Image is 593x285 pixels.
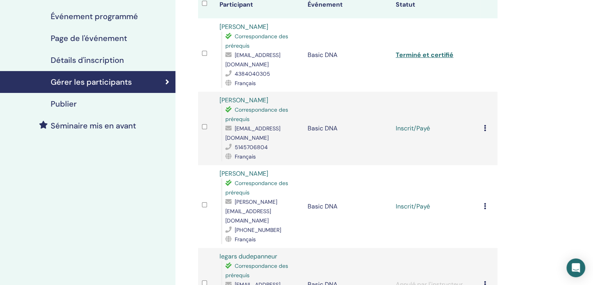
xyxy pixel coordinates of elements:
span: [PERSON_NAME][EMAIL_ADDRESS][DOMAIN_NAME] [225,198,277,224]
h4: Séminaire mis en avant [51,121,136,130]
a: [PERSON_NAME] [219,96,268,104]
td: Basic DNA [304,165,392,248]
span: [EMAIL_ADDRESS][DOMAIN_NAME] [225,52,280,68]
a: Terminé et certifié [396,51,453,59]
h4: Page de l'événement [51,34,127,43]
span: 4384040305 [235,70,270,77]
a: [PERSON_NAME] [219,23,268,31]
td: Basic DNA [304,18,392,92]
a: [PERSON_NAME] [219,169,268,178]
td: Basic DNA [304,92,392,165]
span: 5145706804 [235,144,268,151]
span: Correspondance des prérequis [225,180,288,196]
h4: Gérer les participants [51,77,132,87]
span: [EMAIL_ADDRESS][DOMAIN_NAME] [225,125,280,141]
h4: Détails d'inscription [51,55,124,65]
span: Correspondance des prérequis [225,33,288,49]
span: Français [235,153,256,160]
a: legars dudepanneur [219,252,277,260]
h4: Publier [51,99,77,109]
span: Correspondance des prérequis [225,262,288,279]
span: [PHONE_NUMBER] [235,226,281,233]
h4: Événement programmé [51,12,138,21]
span: Correspondance des prérequis [225,106,288,123]
span: Français [235,80,256,87]
div: Open Intercom Messenger [566,258,585,277]
span: Français [235,236,256,243]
